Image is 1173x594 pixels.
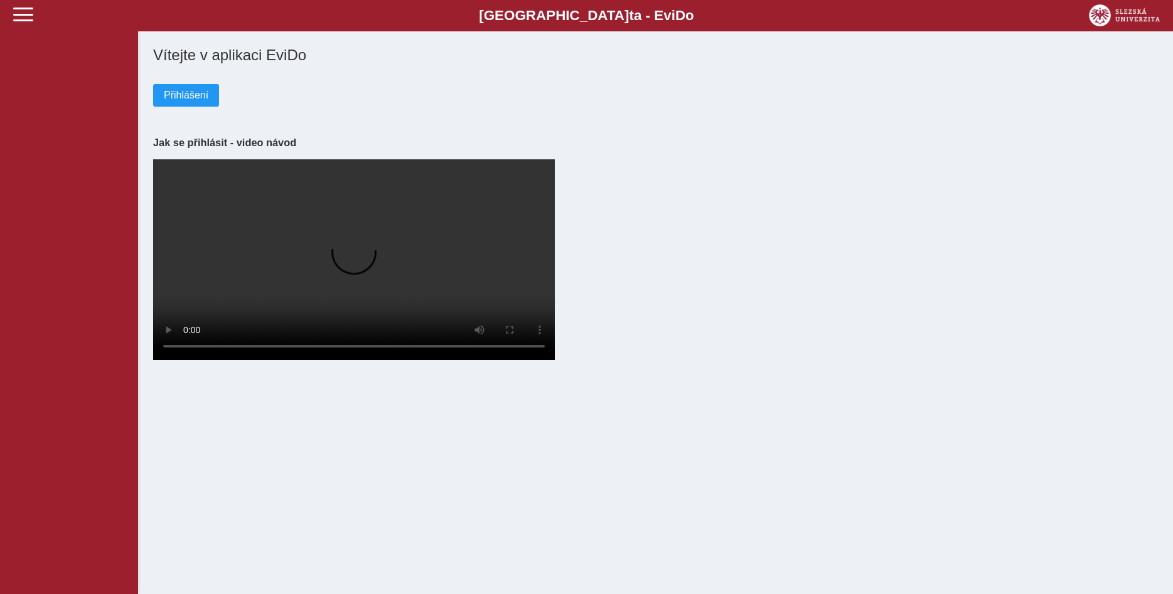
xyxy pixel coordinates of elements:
[685,8,694,23] span: o
[153,84,219,107] button: Přihlášení
[153,46,1158,64] h1: Vítejte v aplikaci EviDo
[38,8,1135,24] b: [GEOGRAPHIC_DATA] a - Evi
[675,8,685,23] span: D
[153,137,1158,149] h3: Jak se přihlásit - video návod
[153,159,555,360] video: Your browser does not support the video tag.
[1089,4,1160,26] img: logo_web_su.png
[164,90,208,101] span: Přihlášení
[629,8,633,23] span: t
